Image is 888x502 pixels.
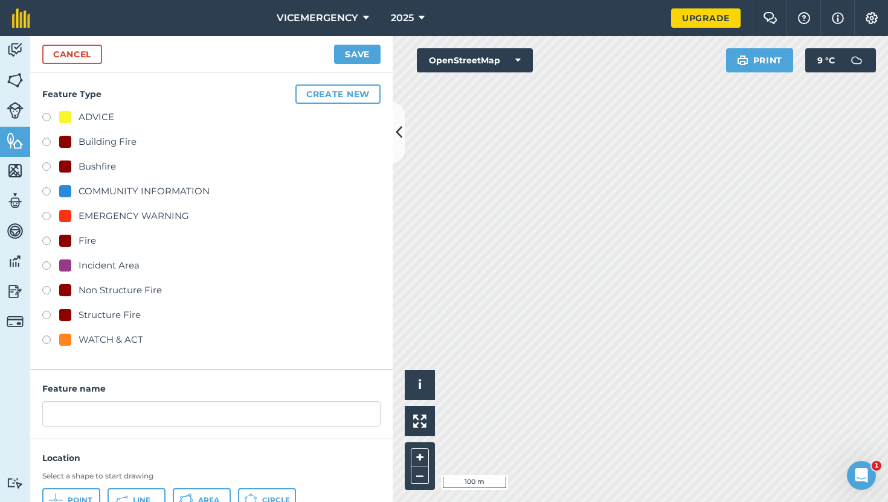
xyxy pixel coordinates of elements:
img: fieldmargin Logo [12,8,30,28]
span: 9 ° C [817,48,835,72]
a: Upgrade [671,8,741,28]
div: Bushfire [79,159,116,174]
div: Structure Fire [79,308,141,322]
div: ADVICE [79,110,114,124]
img: svg+xml;base64,PD94bWwgdmVyc2lvbj0iMS4wIiBlbmNvZGluZz0idXRmLTgiPz4KPCEtLSBHZW5lcmF0b3I6IEFkb2JlIE... [7,252,24,270]
span: i [418,377,422,392]
img: svg+xml;base64,PHN2ZyB4bWxucz0iaHR0cDovL3d3dy53My5vcmcvMjAwMC9zdmciIHdpZHRoPSI1NiIgaGVpZ2h0PSI2MC... [7,162,24,180]
h4: Feature Type [42,84,381,104]
img: Two speech bubbles overlapping with the left bubble in the forefront [763,12,777,24]
img: svg+xml;base64,PHN2ZyB4bWxucz0iaHR0cDovL3d3dy53My5vcmcvMjAwMC9zdmciIHdpZHRoPSI1NiIgaGVpZ2h0PSI2MC... [7,71,24,89]
button: + [411,448,429,466]
img: svg+xml;base64,PD94bWwgdmVyc2lvbj0iMS4wIiBlbmNvZGluZz0idXRmLTgiPz4KPCEtLSBHZW5lcmF0b3I6IEFkb2JlIE... [7,41,24,59]
img: svg+xml;base64,PD94bWwgdmVyc2lvbj0iMS4wIiBlbmNvZGluZz0idXRmLTgiPz4KPCEtLSBHZW5lcmF0b3I6IEFkb2JlIE... [7,477,24,489]
img: svg+xml;base64,PHN2ZyB4bWxucz0iaHR0cDovL3d3dy53My5vcmcvMjAwMC9zdmciIHdpZHRoPSIxOSIgaGVpZ2h0PSIyNC... [737,53,748,68]
h4: Location [42,451,381,465]
a: Cancel [42,45,102,64]
img: svg+xml;base64,PHN2ZyB4bWxucz0iaHR0cDovL3d3dy53My5vcmcvMjAwMC9zdmciIHdpZHRoPSIxNyIgaGVpZ2h0PSIxNy... [832,11,844,25]
div: Fire [79,234,96,248]
div: EMERGENCY WARNING [79,209,189,223]
div: Incident Area [79,258,140,273]
button: OpenStreetMap [417,48,533,72]
div: COMMUNITY INFORMATION [79,184,210,199]
div: Building Fire [79,135,137,149]
button: Print [726,48,794,72]
button: – [411,466,429,484]
div: WATCH & ACT [79,332,143,347]
span: VICEMERGENCY [277,11,358,25]
img: svg+xml;base64,PD94bWwgdmVyc2lvbj0iMS4wIiBlbmNvZGluZz0idXRmLTgiPz4KPCEtLSBHZW5lcmF0b3I6IEFkb2JlIE... [7,192,24,210]
img: A question mark icon [797,12,811,24]
img: svg+xml;base64,PD94bWwgdmVyc2lvbj0iMS4wIiBlbmNvZGluZz0idXRmLTgiPz4KPCEtLSBHZW5lcmF0b3I6IEFkb2JlIE... [7,313,24,330]
img: Four arrows, one pointing top left, one top right, one bottom right and the last bottom left [413,415,426,428]
h3: Select a shape to start drawing [42,471,381,481]
span: 1 [872,461,881,471]
img: svg+xml;base64,PD94bWwgdmVyc2lvbj0iMS4wIiBlbmNvZGluZz0idXRmLTgiPz4KPCEtLSBHZW5lcmF0b3I6IEFkb2JlIE... [7,282,24,300]
button: 9 °C [805,48,876,72]
div: Non Structure Fire [79,283,162,297]
img: svg+xml;base64,PD94bWwgdmVyc2lvbj0iMS4wIiBlbmNvZGluZz0idXRmLTgiPz4KPCEtLSBHZW5lcmF0b3I6IEFkb2JlIE... [7,222,24,240]
h4: Feature name [42,382,381,395]
img: svg+xml;base64,PD94bWwgdmVyc2lvbj0iMS4wIiBlbmNvZGluZz0idXRmLTgiPz4KPCEtLSBHZW5lcmF0b3I6IEFkb2JlIE... [7,102,24,119]
img: A cog icon [864,12,879,24]
button: Create new [295,84,381,104]
button: Save [334,45,381,64]
img: svg+xml;base64,PD94bWwgdmVyc2lvbj0iMS4wIiBlbmNvZGluZz0idXRmLTgiPz4KPCEtLSBHZW5lcmF0b3I6IEFkb2JlIE... [845,48,869,72]
iframe: Intercom live chat [847,461,876,490]
span: 2025 [391,11,414,25]
button: i [405,370,435,400]
img: svg+xml;base64,PHN2ZyB4bWxucz0iaHR0cDovL3d3dy53My5vcmcvMjAwMC9zdmciIHdpZHRoPSI1NiIgaGVpZ2h0PSI2MC... [7,132,24,150]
